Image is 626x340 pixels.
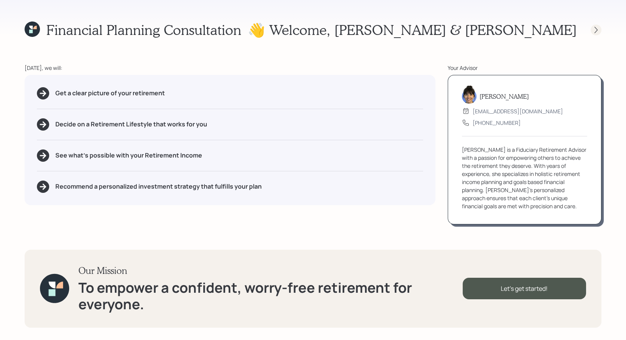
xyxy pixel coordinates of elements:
[55,183,262,190] h5: Recommend a personalized investment strategy that fulfills your plan
[46,22,241,38] h1: Financial Planning Consultation
[78,265,462,276] h3: Our Mission
[463,278,586,299] div: Let's get started!
[55,152,202,159] h5: See what's possible with your Retirement Income
[55,90,165,97] h5: Get a clear picture of your retirement
[462,146,587,210] div: [PERSON_NAME] is a Fiduciary Retirement Advisor with a passion for empowering others to achieve t...
[25,64,435,72] div: [DATE], we will:
[480,93,529,100] h5: [PERSON_NAME]
[78,279,462,312] h1: To empower a confident, worry-free retirement for everyone.
[55,121,207,128] h5: Decide on a Retirement Lifestyle that works for you
[448,64,601,72] div: Your Advisor
[248,22,577,38] h1: 👋 Welcome , [PERSON_NAME] & [PERSON_NAME]
[462,85,477,104] img: treva-nostdahl-headshot.png
[473,119,521,127] div: [PHONE_NUMBER]
[473,107,563,115] div: [EMAIL_ADDRESS][DOMAIN_NAME]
